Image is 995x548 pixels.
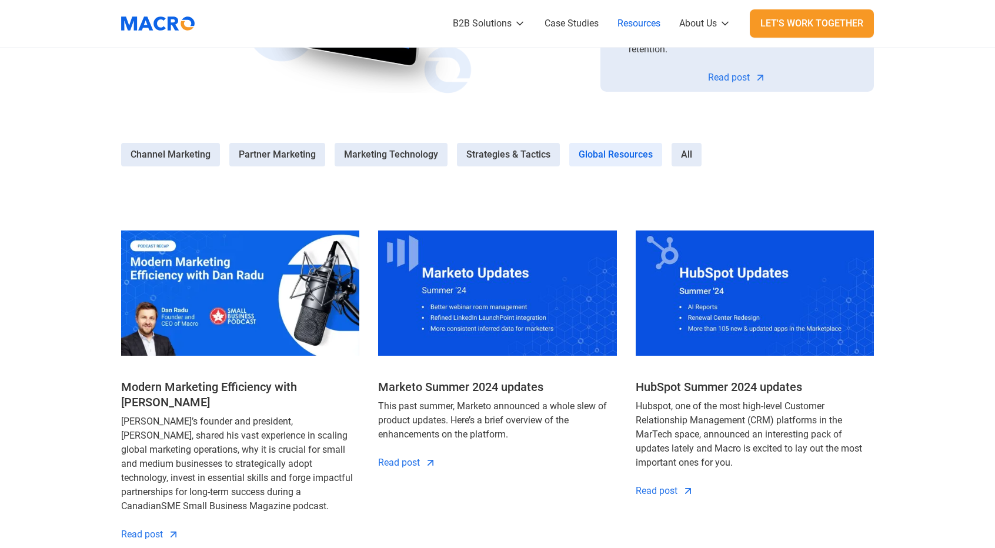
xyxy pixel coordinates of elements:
span: Channel Marketing [131,148,211,162]
a: Read post [636,484,694,498]
a: Modern Marketing Efficiency with [PERSON_NAME] [121,379,359,410]
img: Macromator Logo [115,9,201,38]
a: Let's Work Together [750,9,874,38]
img: HubSpot Summer 2024 updates [636,226,874,360]
a: Read post [708,71,766,85]
a: Read post [121,527,179,542]
form: Email Form [121,143,874,169]
div: Read post [708,71,750,85]
div: Hubspot, one of the most high-level Customer Relationship Management (CRM) platforms in the MarTe... [636,399,874,470]
div: This past summer, Marketo announced a whole slew of product updates. Here’s a brief overview of t... [378,399,616,442]
div: Read post [636,484,677,498]
a: Read post [378,456,436,470]
span: Partner Marketing [239,148,316,162]
span: All [681,148,692,162]
a: HubSpot Summer 2024 updates [636,379,802,395]
div: [PERSON_NAME]’s founder and president, [PERSON_NAME], shared his vast experience in scaling globa... [121,415,359,513]
img: Modern Marketing Efficiency with Dan Radu [121,226,359,360]
span: Marketing Technology [344,148,438,162]
div: Let's Work Together [760,16,863,31]
a: Marketo Summer 2024 updates [378,379,543,395]
span: Global Resources [579,148,653,162]
div: B2B Solutions [453,16,512,31]
img: Marketo Summer 2024 updates [378,226,616,360]
div: Read post [378,456,420,470]
a: home [121,9,203,38]
span: Strategies & Tactics [466,148,550,162]
div: About Us [679,16,717,31]
div: Read post [121,527,163,542]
